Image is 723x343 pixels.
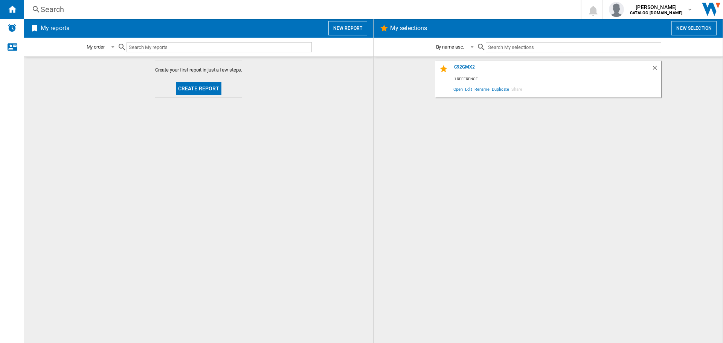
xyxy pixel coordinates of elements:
h2: My reports [39,21,71,35]
input: Search My reports [127,42,312,52]
div: C92GMX2 [452,64,651,75]
input: Search My selections [486,42,661,52]
div: By name asc. [436,44,464,50]
span: Share [510,84,523,94]
b: CATALOG [DOMAIN_NAME] [630,11,682,15]
button: New report [328,21,367,35]
div: 1 reference [452,75,661,84]
span: Create your first report in just a few steps. [155,67,243,73]
button: Create report [176,82,222,95]
h2: My selections [389,21,429,35]
span: Duplicate [491,84,510,94]
img: profile.jpg [609,2,624,17]
div: My order [87,44,105,50]
span: Open [452,84,464,94]
div: Delete [651,64,661,75]
span: Rename [473,84,491,94]
button: New selection [671,21,717,35]
div: Search [41,4,561,15]
span: Edit [464,84,473,94]
span: [PERSON_NAME] [630,3,682,11]
img: alerts-logo.svg [8,23,17,32]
